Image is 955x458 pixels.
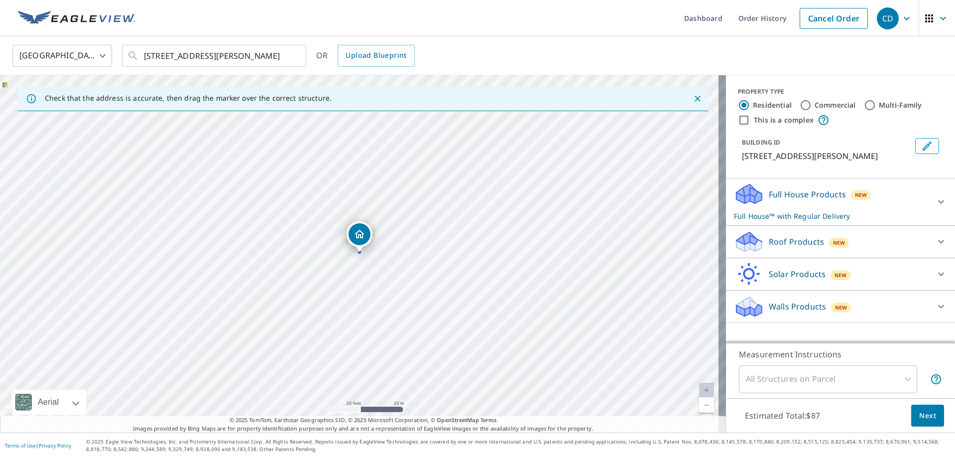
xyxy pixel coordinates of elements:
[800,8,868,29] a: Cancel Order
[437,416,478,424] a: OpenStreetMap
[877,7,899,29] div: CD
[919,410,936,422] span: Next
[480,416,497,424] a: Terms
[855,191,867,199] span: New
[738,87,943,96] div: PROPERTY TYPE
[769,188,846,200] p: Full House Products
[835,304,847,311] span: New
[338,45,414,67] a: Upload Blueprint
[316,45,415,67] div: OR
[86,438,950,453] p: © 2025 Eagle View Technologies, Inc. and Pictometry International Corp. All Rights Reserved. Repo...
[346,49,406,62] span: Upload Blueprint
[5,442,36,449] a: Terms of Use
[45,94,332,103] p: Check that the address is accurate, then drag the marker over the correct structure.
[879,100,922,110] label: Multi-Family
[12,390,86,415] div: Aerial
[911,405,944,427] button: Next
[734,182,947,221] div: Full House ProductsNewFull House™ with Regular Delivery
[39,442,71,449] a: Privacy Policy
[742,150,911,162] p: [STREET_ADDRESS][PERSON_NAME]
[739,365,917,393] div: All Structures on Parcel
[230,416,497,425] span: © 2025 TomTom, Earthstar Geographics SIO, © 2025 Microsoft Corporation, ©
[737,405,828,427] p: Estimated Total: $87
[769,268,826,280] p: Solar Products
[35,390,62,415] div: Aerial
[734,295,947,318] div: Walls ProductsNew
[18,11,135,26] img: EV Logo
[769,236,824,248] p: Roof Products
[915,138,939,154] button: Edit building 1
[769,301,826,312] p: Walls Products
[742,138,780,147] p: BUILDING ID
[754,115,814,125] label: This is a complex
[734,230,947,254] div: Roof ProductsNew
[753,100,792,110] label: Residential
[691,92,704,105] button: Close
[734,262,947,286] div: Solar ProductsNew
[739,348,942,360] p: Measurement Instructions
[930,373,942,385] span: Your report will include each building or structure inside the parcel boundary. In some cases, du...
[835,271,847,279] span: New
[699,398,714,413] a: Current Level 20, Zoom Out
[815,100,856,110] label: Commercial
[734,211,929,221] p: Full House™ with Regular Delivery
[12,42,112,70] div: [GEOGRAPHIC_DATA]
[144,42,286,70] input: Search by address or latitude-longitude
[699,383,714,398] a: Current Level 20, Zoom In Disabled
[5,443,71,449] p: |
[833,239,845,247] span: New
[347,221,372,252] div: Dropped pin, building 1, Residential property, 8557 Ardelia Ave Saint Louis, MO 63114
